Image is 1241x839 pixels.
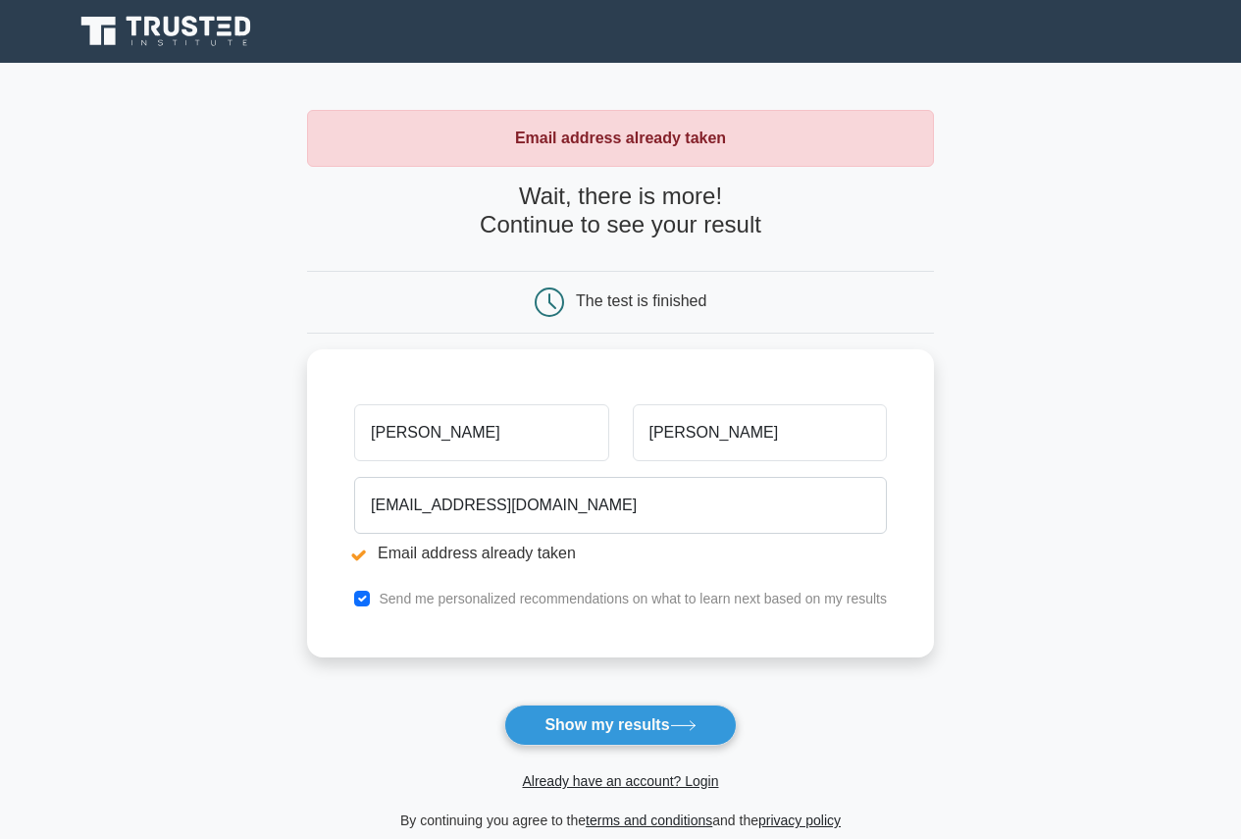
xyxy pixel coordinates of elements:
input: First name [354,404,608,461]
h4: Wait, there is more! Continue to see your result [307,183,934,239]
input: Email [354,477,887,534]
button: Show my results [504,705,736,746]
div: By continuing you agree to the and the [295,809,946,832]
a: privacy policy [758,813,841,828]
input: Last name [633,404,887,461]
strong: Email address already taken [515,130,726,146]
li: Email address already taken [354,542,887,565]
a: terms and conditions [586,813,712,828]
a: Already have an account? Login [522,773,718,789]
div: The test is finished [576,292,706,309]
label: Send me personalized recommendations on what to learn next based on my results [379,591,887,606]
